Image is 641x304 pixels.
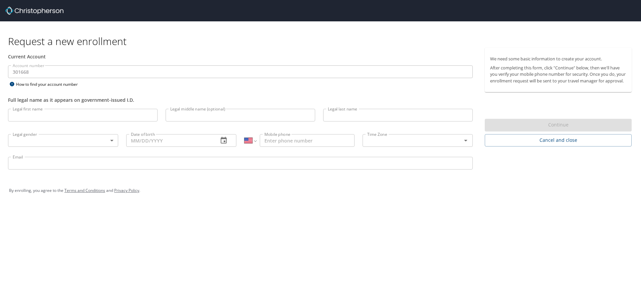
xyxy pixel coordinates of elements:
div: How to find your account number [8,80,91,88]
div: Full legal name as it appears on government-issued I.D. [8,96,473,103]
input: Enter phone number [260,134,355,147]
button: Open [461,136,470,145]
button: Cancel and close [485,134,632,146]
div: By enrolling, you agree to the and . [9,182,632,199]
input: MM/DD/YYYY [126,134,213,147]
p: After completing this form, click "Continue" below, then we'll have you verify your mobile phone ... [490,65,626,84]
p: We need some basic information to create your account. [490,56,626,62]
a: Terms and Conditions [64,188,105,193]
img: cbt logo [5,7,63,15]
div: Current Account [8,53,473,60]
h1: Request a new enrollment [8,35,637,48]
a: Privacy Policy [114,188,139,193]
div: ​ [8,134,118,147]
span: Cancel and close [490,136,626,144]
